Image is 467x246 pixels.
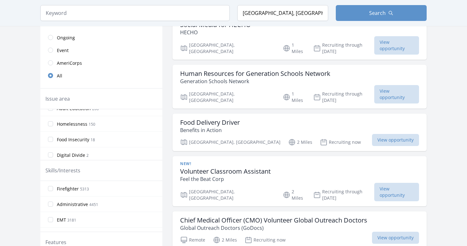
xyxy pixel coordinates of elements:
[57,152,85,158] span: Digital Divide
[180,175,271,183] p: Feel the Beat Corp
[372,232,419,244] span: View opportunity
[86,153,89,158] span: 2
[57,73,62,79] span: All
[180,70,330,77] h3: Human Resources for Generation Schools Network
[213,236,237,244] p: 2 Miles
[374,85,419,103] span: View opportunity
[57,121,87,127] span: Homelessness
[80,186,89,192] span: 5313
[180,29,251,36] p: HECHO
[45,238,66,246] legend: Features
[89,202,98,207] span: 4451
[336,5,427,21] button: Search
[40,31,162,44] a: Ongoing
[180,168,271,175] h3: Volunteer Classroom Assistant
[48,217,53,222] input: EMT 3181
[237,5,328,21] input: Location
[45,167,80,174] legend: Skills/Interests
[40,57,162,69] a: AmeriCorps
[283,42,306,55] p: 1 Miles
[40,44,162,57] a: Event
[57,201,88,208] span: Administrative
[180,91,275,103] p: [GEOGRAPHIC_DATA], [GEOGRAPHIC_DATA]
[288,138,312,146] p: 2 Miles
[57,136,89,143] span: Food Insecurity
[180,224,367,232] p: Global Outreach Doctors (GoDocs)
[57,186,79,192] span: Firefighter
[173,156,427,206] a: New! Volunteer Classroom Assistant Feel the Beat Corp [GEOGRAPHIC_DATA], [GEOGRAPHIC_DATA] 2 Mile...
[173,114,427,151] a: Food Delivery Driver Benefits in Action [GEOGRAPHIC_DATA], [GEOGRAPHIC_DATA] 2 Miles Recruiting n...
[180,21,251,29] h3: Social Media for HECHO
[40,5,230,21] input: Keyword
[57,47,69,54] span: Event
[180,138,281,146] p: [GEOGRAPHIC_DATA], [GEOGRAPHIC_DATA]
[173,65,427,109] a: Human Resources for Generation Schools Network Generation Schools Network [GEOGRAPHIC_DATA], [GEO...
[173,16,427,60] a: Social Media for HECHO HECHO [GEOGRAPHIC_DATA], [GEOGRAPHIC_DATA] 1 Miles Recruiting through [DAT...
[57,35,75,41] span: Ongoing
[91,137,95,143] span: 18
[313,42,375,55] p: Recruiting through [DATE]
[48,186,53,191] input: Firefighter 5313
[57,217,66,223] span: EMT
[374,183,419,201] span: View opportunity
[48,152,53,157] input: Digital Divide 2
[180,216,367,224] h3: Chief Medical Officer (CMO) Volunteer Global Outreach Doctors
[313,189,375,201] p: Recruiting through [DATE]
[57,60,82,66] span: AmeriCorps
[40,69,162,82] a: All
[45,95,70,103] legend: Issue area
[313,91,375,103] p: Recruiting through [DATE]
[48,137,53,142] input: Food Insecurity 18
[89,122,95,127] span: 150
[372,134,419,146] span: View opportunity
[180,119,240,126] h3: Food Delivery Driver
[283,189,306,201] p: 2 Miles
[180,42,275,55] p: [GEOGRAPHIC_DATA], [GEOGRAPHIC_DATA]
[369,9,386,17] span: Search
[180,126,240,134] p: Benefits in Action
[320,138,361,146] p: Recruiting now
[180,161,191,166] span: New!
[180,77,330,85] p: Generation Schools Network
[374,36,419,55] span: View opportunity
[67,217,76,223] span: 3181
[245,236,286,244] p: Recruiting now
[180,236,205,244] p: Remote
[48,121,53,126] input: Homelessness 150
[48,202,53,207] input: Administrative 4451
[283,91,306,103] p: 1 Miles
[180,189,275,201] p: [GEOGRAPHIC_DATA], [GEOGRAPHIC_DATA]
